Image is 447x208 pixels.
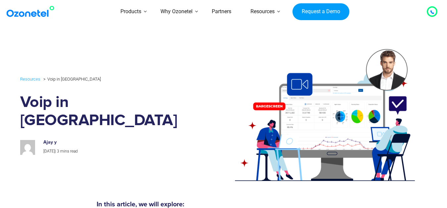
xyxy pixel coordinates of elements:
[97,201,348,208] h5: In this article, we will explore:
[20,140,35,155] img: ca79e7ff75a4a49ece3c360be6bc1c9ae11b1190ab38fa3a42769ffe2efab0fe
[42,75,101,83] li: Voip in [GEOGRAPHIC_DATA]
[43,148,183,155] p: |
[20,93,190,130] h1: Voip in [GEOGRAPHIC_DATA]
[57,149,59,154] span: 3
[20,75,40,83] a: Resources
[43,140,183,145] h6: Ajay y
[292,3,349,20] a: Request a Demo
[60,149,78,154] span: mins read
[43,149,55,154] span: [DATE]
